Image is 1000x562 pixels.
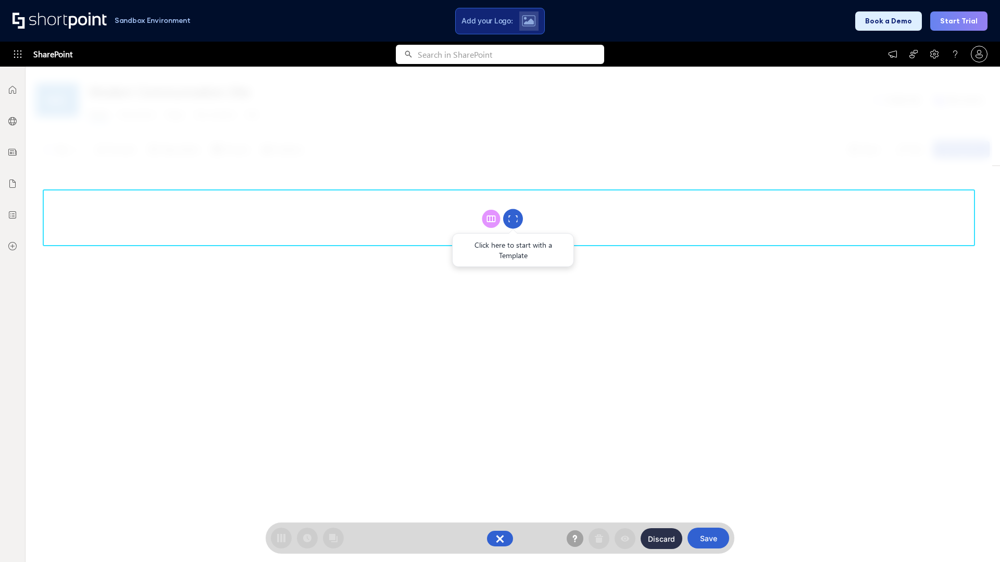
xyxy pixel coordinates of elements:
[461,16,512,25] span: Add your Logo:
[855,11,922,31] button: Book a Demo
[930,11,988,31] button: Start Trial
[33,42,72,67] span: SharePoint
[418,45,604,64] input: Search in SharePoint
[687,528,729,548] button: Save
[115,18,191,23] h1: Sandbox Environment
[948,512,1000,562] iframe: Chat Widget
[522,15,535,27] img: Upload logo
[641,528,682,549] button: Discard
